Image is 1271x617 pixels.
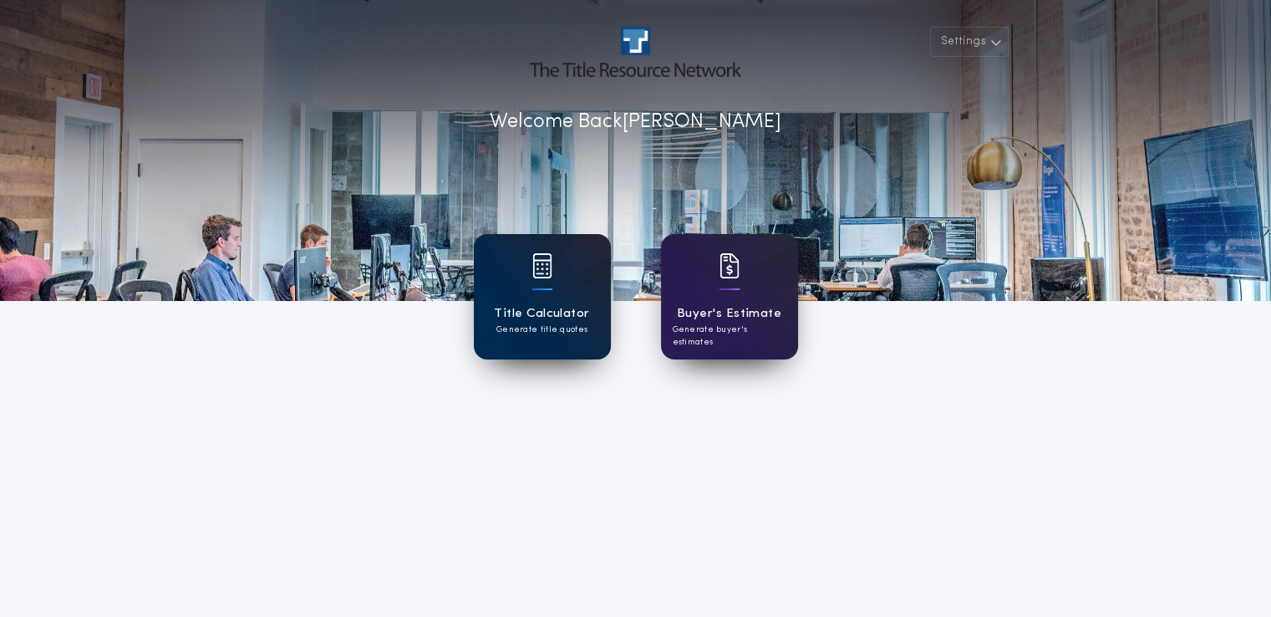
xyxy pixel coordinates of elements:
[474,234,611,359] a: card iconTitle CalculatorGenerate title quotes
[530,27,740,77] img: account-logo
[532,253,552,278] img: card icon
[719,253,740,278] img: card icon
[661,234,798,359] a: card iconBuyer's EstimateGenerate buyer's estimates
[496,324,587,336] p: Generate title quotes
[494,304,589,324] h1: Title Calculator
[490,107,781,137] p: Welcome Back [PERSON_NAME]
[673,324,786,349] p: Generate buyer's estimates
[930,27,1009,57] button: Settings
[677,304,781,324] h1: Buyer's Estimate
